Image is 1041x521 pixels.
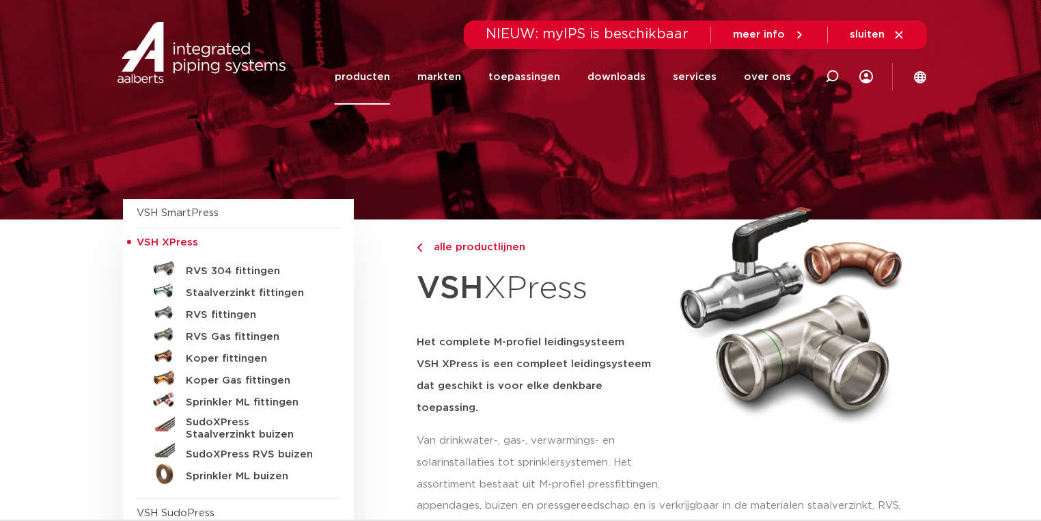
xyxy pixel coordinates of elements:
nav: Menu [335,49,791,105]
p: Van drinkwater-, gas-, verwarmings- en solarinstallaties tot sprinklersystemen. Het assortiment b... [417,430,664,496]
h1: XPress [417,263,664,315]
span: meer info [733,29,785,40]
a: Sprinkler ML fittingen [137,389,340,411]
a: sluiten [850,29,905,41]
h5: Staalverzinkt fittingen [186,287,321,299]
a: SudoXPress Staalverzinkt buizen [137,411,340,441]
h5: Sprinkler ML fittingen [186,397,321,409]
a: over ons [744,49,791,105]
a: alle productlijnen [417,239,664,256]
span: NIEUW: myIPS is beschikbaar [486,27,689,41]
h5: SudoXPress Staalverzinkt buizen [186,416,321,441]
a: markten [417,49,461,105]
img: chevron-right.svg [417,243,422,252]
a: VSH SmartPress [137,208,219,218]
a: Koper Gas fittingen [137,367,340,389]
a: Koper fittingen [137,345,340,367]
h5: Koper Gas fittingen [186,375,321,387]
h5: Het complete M-profiel leidingsysteem VSH XPress is een compleet leidingsysteem dat geschikt is v... [417,332,664,419]
h5: RVS 304 fittingen [186,265,321,278]
h5: SudoXPress RVS buizen [186,449,321,461]
h5: Koper fittingen [186,353,321,365]
strong: VSH [417,273,484,304]
div: my IPS [859,49,873,105]
a: downloads [587,49,646,105]
h5: RVS fittingen [186,309,321,321]
span: VSH XPress [137,237,198,248]
a: producten [335,49,390,105]
a: RVS 304 fittingen [137,258,340,280]
a: RVS fittingen [137,302,340,323]
a: Staalverzinkt fittingen [137,280,340,302]
a: SudoXPress RVS buizen [137,441,340,463]
a: Sprinkler ML buizen [137,463,340,485]
a: toepassingen [488,49,560,105]
h5: RVS Gas fittingen [186,331,321,343]
span: alle productlijnen [426,242,525,252]
a: RVS Gas fittingen [137,323,340,345]
a: services [673,49,717,105]
a: VSH SudoPress [137,508,214,518]
h5: Sprinkler ML buizen [186,470,321,483]
a: meer info [733,29,805,41]
span: sluiten [850,29,885,40]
